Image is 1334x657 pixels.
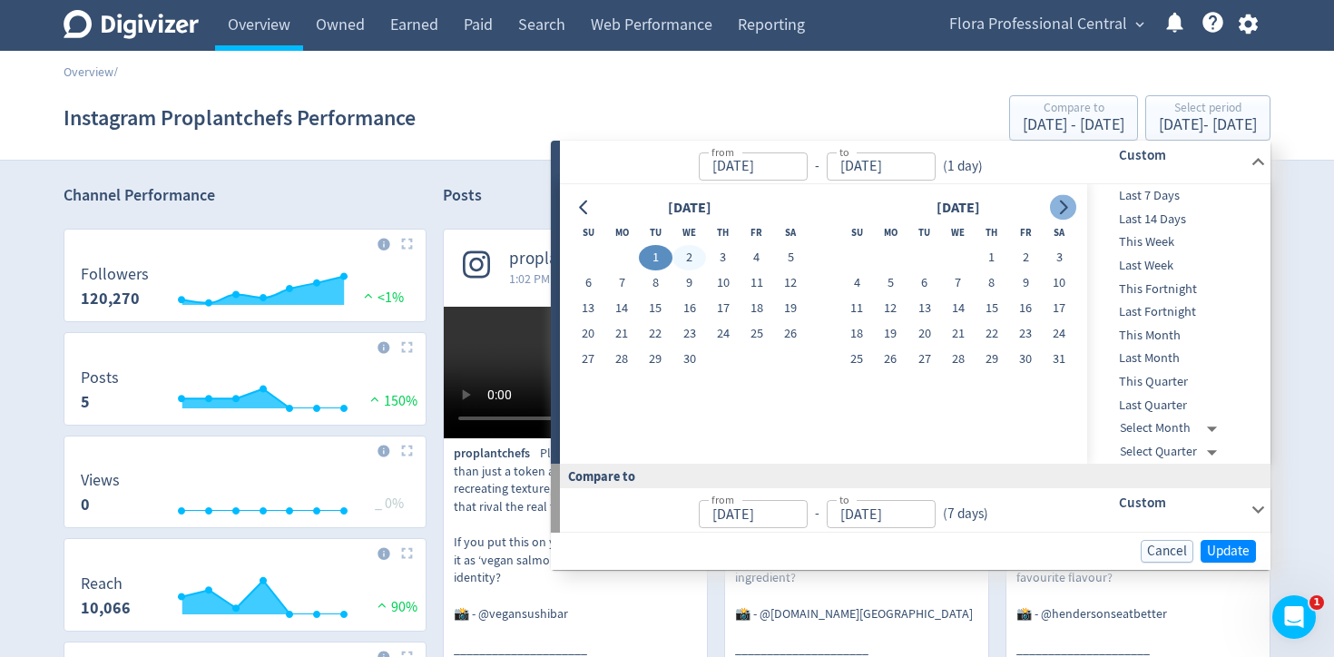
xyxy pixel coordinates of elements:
[874,321,907,347] button: 19
[81,470,120,491] dt: Views
[874,296,907,321] button: 12
[1087,326,1267,346] span: This Month
[1043,321,1076,347] button: 24
[907,347,941,372] button: 27
[639,220,672,245] th: Tuesday
[72,575,418,623] svg: Reach 10,066
[907,296,941,321] button: 13
[1272,595,1316,639] iframe: Intercom live chat
[808,156,827,177] div: -
[774,270,808,296] button: 12
[639,321,672,347] button: 22
[1008,321,1042,347] button: 23
[706,296,740,321] button: 17
[975,347,1008,372] button: 29
[81,494,90,515] strong: 0
[1087,372,1267,392] span: This Quarter
[1087,230,1267,254] div: This Week
[401,547,413,559] img: Placeholder
[72,472,418,520] svg: Views 0
[1087,210,1267,230] span: Last 14 Days
[359,289,404,307] span: <1%
[672,321,706,347] button: 23
[454,445,540,463] span: proplantchefs
[639,270,672,296] button: 8
[572,220,605,245] th: Sunday
[1159,117,1257,133] div: [DATE] - [DATE]
[1087,302,1267,322] span: Last Fortnight
[72,266,418,314] svg: Followers 120,270
[1008,245,1042,270] button: 2
[1043,270,1076,296] button: 10
[1087,278,1267,301] div: This Fortnight
[711,492,734,507] label: from
[662,196,717,221] div: [DATE]
[81,368,119,388] dt: Posts
[605,321,639,347] button: 21
[1145,95,1270,141] button: Select period[DATE]- [DATE]
[840,220,874,245] th: Sunday
[740,220,773,245] th: Friday
[740,245,773,270] button: 4
[1087,370,1267,394] div: This Quarter
[941,296,975,321] button: 14
[711,144,734,160] label: from
[1043,347,1076,372] button: 31
[740,321,773,347] button: 25
[1309,595,1324,610] span: 1
[1147,544,1187,558] span: Cancel
[551,464,1270,488] div: Compare to
[774,245,808,270] button: 5
[375,495,404,513] span: _ 0%
[874,270,907,296] button: 5
[1141,540,1193,563] button: Cancel
[1087,232,1267,252] span: This Week
[840,321,874,347] button: 18
[113,64,118,80] span: /
[706,220,740,245] th: Thursday
[672,220,706,245] th: Wednesday
[1008,220,1042,245] th: Friday
[572,195,598,221] button: Go to previous month
[874,220,907,245] th: Monday
[1201,540,1256,563] button: Update
[839,144,849,160] label: to
[560,488,1270,532] div: from-to(7 days)Custom
[1023,102,1124,117] div: Compare to
[81,288,140,309] strong: 120,270
[907,220,941,245] th: Tuesday
[572,347,605,372] button: 27
[1050,195,1076,221] button: Go to next month
[975,270,1008,296] button: 8
[443,184,482,212] h2: Posts
[1087,208,1267,231] div: Last 14 Days
[81,574,131,594] dt: Reach
[907,270,941,296] button: 6
[1087,256,1267,276] span: Last Week
[936,156,990,177] div: ( 1 day )
[1087,394,1267,417] div: Last Quarter
[605,347,639,372] button: 28
[572,321,605,347] button: 20
[81,597,131,619] strong: 10,066
[1023,117,1124,133] div: [DATE] - [DATE]
[943,10,1149,39] button: Flora Professional Central
[605,220,639,245] th: Monday
[1009,95,1138,141] button: Compare to[DATE] - [DATE]
[740,270,773,296] button: 11
[572,270,605,296] button: 6
[1087,324,1267,348] div: This Month
[1087,347,1267,370] div: Last Month
[1132,16,1148,33] span: expand_more
[1087,300,1267,324] div: Last Fortnight
[774,321,808,347] button: 26
[1008,347,1042,372] button: 30
[931,196,986,221] div: [DATE]
[839,492,849,507] label: to
[1087,279,1267,299] span: This Fortnight
[975,245,1008,270] button: 1
[874,347,907,372] button: 26
[808,504,827,525] div: -
[639,296,672,321] button: 15
[1087,186,1267,206] span: Last 7 Days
